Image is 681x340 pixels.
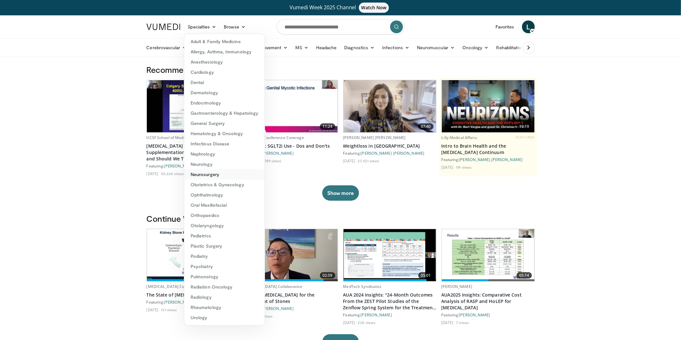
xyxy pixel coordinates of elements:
[340,41,378,54] a: Diagnostics
[184,272,265,282] a: Pulmonology
[344,229,436,281] img: 6a842534-de94-44c8-9c3b-cb59cf16d41e.620x360_q85_upscale.jpg
[184,149,265,159] a: Nephrology
[184,292,265,302] a: Radiology
[184,180,265,190] a: Obstetrics & Gynecology
[184,313,265,323] a: Urology
[147,171,160,176] li: [DATE]
[184,261,265,272] a: Psychiatry
[147,65,535,75] h3: Recommended for You
[343,320,357,325] li: [DATE]
[262,151,294,155] a: [PERSON_NAME]
[245,229,338,281] a: 02:59
[312,41,341,54] a: Headache
[147,284,204,289] a: [MEDICAL_DATA] Collaborative
[184,251,265,261] a: Podiatry
[147,229,239,281] img: 0d5c9c7f-53e2-4753-9725-3fd68cd4bae6.620x360_q85_upscale.jpg
[456,165,472,170] li: 119 views
[184,57,265,67] a: Anesthesiology
[147,292,240,298] a: The State of [MEDICAL_DATA] Research
[442,292,535,311] a: AUA2025 Insights: Comparative Cost Analysis of RASP and HoLEP for [MEDICAL_DATA]
[245,143,338,149] a: ACC 2023: SGLT2i Use - Dos and Don'ts
[245,229,338,281] img: 03d9ddb5-5892-4f6b-9850-77f328a9a78d.620x360_q85_upscale.jpg
[147,80,239,132] a: 31:29
[184,88,265,98] a: Dermatology
[245,135,304,140] a: ACC 2023 Conference Coverage
[277,19,405,35] input: Search topics, interventions
[259,313,273,319] li: 5 views
[442,80,534,132] img: a80fd508-2012-49d4-b73e-1d4e93549e78.png.620x360_q85_upscale.jpg
[147,80,239,132] img: 4bb25b40-905e-443e-8e37-83f056f6e86e.620x360_q85_upscale.jpg
[413,41,458,54] a: Neuromuscular
[418,272,434,279] span: 05:01
[147,307,160,312] li: [DATE]
[184,302,265,313] a: Rheumatology
[343,158,357,163] li: [DATE]
[418,123,434,130] span: 07:40
[245,292,338,305] a: KSC on [MEDICAL_DATA] for the Treatment of Stones
[184,200,265,210] a: Oral Maxillofacial
[344,229,436,281] a: 05:01
[517,123,532,130] span: 19:19
[184,34,265,326] div: Specialties
[164,300,195,304] a: [PERSON_NAME]
[220,20,249,33] a: Browse
[343,143,436,149] a: Weightloss in [GEOGRAPHIC_DATA]
[344,80,436,132] img: 9983fed1-7565-45be-8934-aef1103ce6e2.620x360_q85_upscale.jpg
[245,284,302,289] a: [MEDICAL_DATA] Collaborative
[442,312,535,317] div: Featuring:
[184,210,265,220] a: Orthopaedics
[517,272,532,279] span: 05:14
[143,41,191,54] a: Cerebrovascular
[344,80,436,132] a: 07:40
[184,108,265,118] a: Gastroenterology & Hepatology
[184,190,265,200] a: Ophthalmology
[290,4,392,11] span: Vumedi Week 2025 Channel
[378,41,413,54] a: Infections
[442,229,534,281] img: 29a10730-fea3-4482-bb82-929040d81d12.620x360_q85_upscale.jpg
[358,158,379,163] li: 27,421 views
[442,320,455,325] li: [DATE]
[184,47,265,57] a: Allergy, Asthma, Immunology
[491,157,523,162] a: [PERSON_NAME]
[343,284,382,289] a: MedTech Syndicates
[184,67,265,77] a: Cardiology
[256,41,292,54] a: Movement
[456,320,469,325] li: 7 views
[184,169,265,180] a: Neurosurgery
[245,306,338,311] div: Featuring:
[361,313,392,317] a: [PERSON_NAME]
[184,220,265,231] a: Otolaryngology
[459,313,490,317] a: [PERSON_NAME]
[516,135,534,140] span: FEATURED
[164,164,195,168] a: [PERSON_NAME]
[459,157,490,162] a: [PERSON_NAME]
[147,143,240,162] a: [MEDICAL_DATA] and its Supplementation: Where is the Evidence and Should We Treat?
[184,241,265,251] a: Plastic Surgery
[184,20,220,33] a: Specialties
[442,135,477,140] a: Lilly Medical Affairs
[147,163,240,168] div: Featuring:
[343,292,436,311] a: AUA 2024 Insights: "24-Month Outcomes From the ZEST Pilot Studies of the Zenflow Spring System fo...
[184,118,265,128] a: General Surgery
[184,36,265,47] a: Adult & Family Medicine
[148,3,534,13] a: Vumedi Week 2025 ChannelWatch Now
[442,229,534,281] a: 05:14
[522,20,535,33] a: L
[184,231,265,241] a: Pediatrics
[262,306,294,311] a: [PERSON_NAME]
[184,128,265,139] a: Hematology & Oncology
[147,213,535,224] h3: Continue Watching
[147,135,192,140] a: UCSF School of Medicine
[184,98,265,108] a: Endocrinology
[147,299,240,305] div: Featuring:
[147,229,239,281] a: 06:08
[343,135,406,140] a: [PERSON_NAME] [PERSON_NAME]
[359,3,389,13] span: Watch Now
[245,80,338,132] img: 9258cdf1-0fbf-450b-845f-99397d12d24a.620x360_q85_upscale.jpg
[458,41,493,54] a: Oncology
[184,139,265,149] a: Infectious Disease
[259,158,281,163] li: 29,789 views
[184,282,265,292] a: Radiation Oncology
[492,20,518,33] a: Favorites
